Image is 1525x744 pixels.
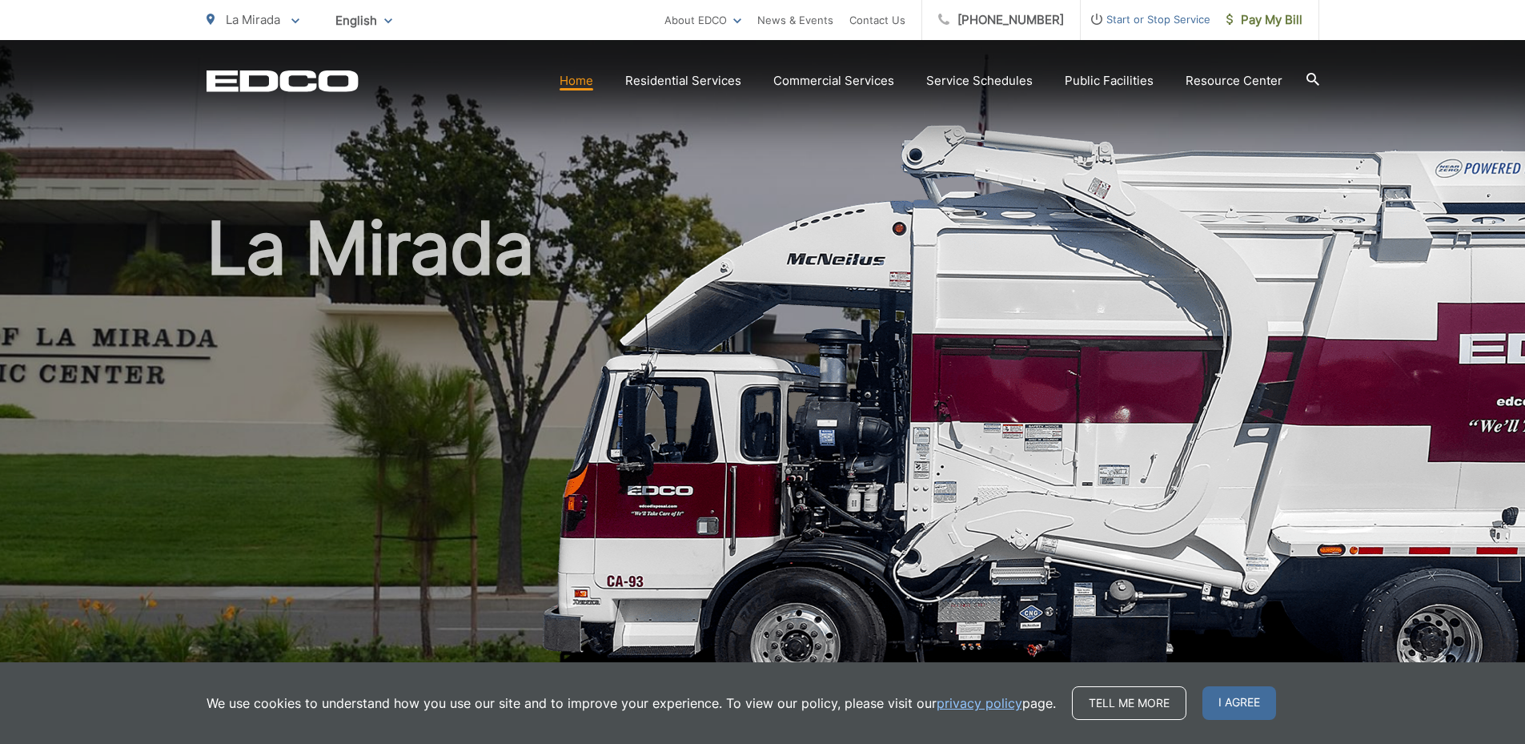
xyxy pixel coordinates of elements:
a: Contact Us [849,10,905,30]
a: Public Facilities [1065,71,1154,90]
a: About EDCO [664,10,741,30]
span: I agree [1202,686,1276,720]
h1: La Mirada [207,208,1319,715]
a: EDCD logo. Return to the homepage. [207,70,359,92]
a: Resource Center [1186,71,1282,90]
a: News & Events [757,10,833,30]
a: Residential Services [625,71,741,90]
p: We use cookies to understand how you use our site and to improve your experience. To view our pol... [207,694,1056,713]
span: La Mirada [226,12,280,27]
a: Commercial Services [773,71,894,90]
span: Pay My Bill [1226,10,1302,30]
a: Tell me more [1072,686,1186,720]
a: Service Schedules [926,71,1033,90]
a: Home [560,71,593,90]
a: privacy policy [937,694,1022,713]
span: English [323,6,404,34]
